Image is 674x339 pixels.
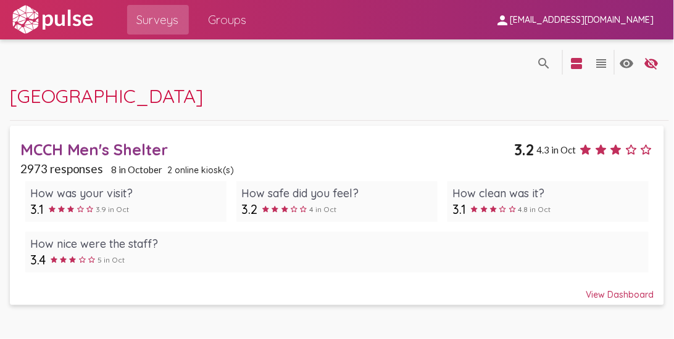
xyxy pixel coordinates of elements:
[167,165,234,176] span: 2 online kiosk(s)
[518,205,551,214] span: 4.8 in Oct
[536,144,576,155] span: 4.3 in Oct
[565,50,589,75] button: language
[452,202,466,217] span: 3.1
[241,186,433,200] div: How safe did you feel?
[531,50,556,75] button: language
[20,140,515,159] div: MCCH Men's Shelter
[127,5,189,35] a: Surveys
[241,202,257,217] span: 3.2
[452,186,644,200] div: How clean was it?
[510,15,654,26] span: [EMAIL_ADDRESS][DOMAIN_NAME]
[10,126,664,305] a: MCCH Men's Shelter3.24.3 in Oct2973 responses8 in October2 online kiosk(s)How was your visit?3.13...
[96,205,129,214] span: 3.9 in Oct
[30,252,46,268] span: 3.4
[111,164,162,175] span: 8 in October
[20,161,104,176] span: 2973 responses
[310,205,337,214] span: 4 in Oct
[514,140,534,159] span: 3.2
[10,84,203,108] span: [GEOGRAPHIC_DATA]
[209,9,247,31] span: Groups
[594,56,609,71] mat-icon: language
[30,202,44,217] span: 3.1
[199,5,257,35] a: Groups
[589,50,614,75] button: language
[30,186,222,200] div: How was your visit?
[485,8,664,31] button: [EMAIL_ADDRESS][DOMAIN_NAME]
[536,56,551,71] mat-icon: language
[615,50,639,75] button: language
[20,278,654,300] div: View Dashboard
[570,56,585,71] mat-icon: language
[137,9,179,31] span: Surveys
[495,13,510,28] mat-icon: person
[639,50,664,75] button: language
[620,56,634,71] mat-icon: language
[10,4,95,35] img: white-logo.svg
[30,237,644,251] div: How nice were the staff?
[644,56,659,71] mat-icon: language
[98,255,125,264] span: 5 in Oct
